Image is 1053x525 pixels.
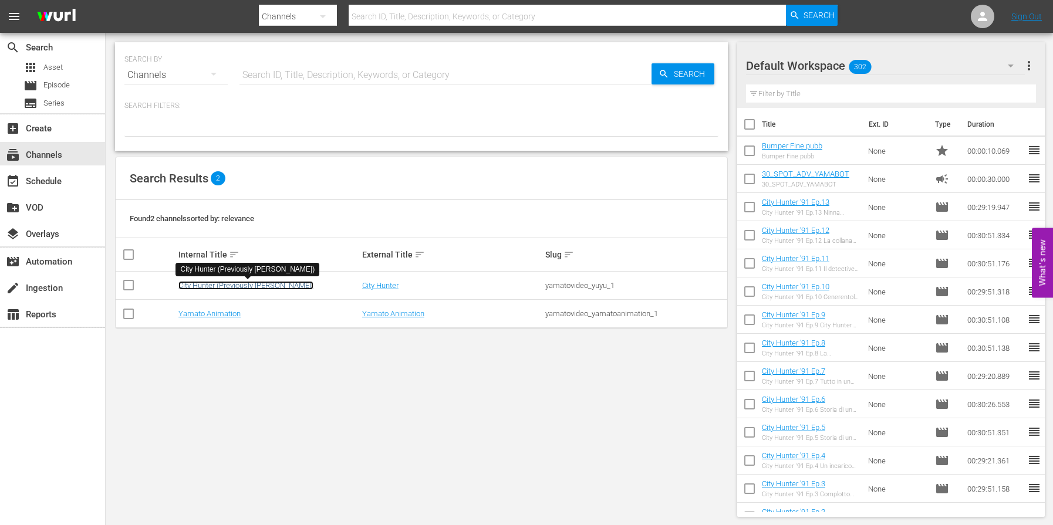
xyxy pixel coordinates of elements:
[935,200,949,214] span: Episode
[762,310,825,319] a: City Hunter '91 Ep.9
[7,9,21,23] span: menu
[963,334,1027,362] td: 00:30:51.138
[863,475,930,503] td: None
[762,378,859,385] div: City Hunter '91 Ep.7 Tutto in un giorno
[786,5,838,26] button: Search
[545,309,725,318] div: yamatovideo_yamatoanimation_1
[6,227,20,241] span: Overlays
[960,108,1031,141] th: Duration
[362,309,424,318] a: Yamato Animation
[762,141,822,150] a: Bumper Fine pubb
[762,153,822,160] div: Bumper Fine pubb
[23,96,38,110] span: Series
[862,108,928,141] th: Ext. ID
[130,214,254,223] span: Found 2 channels sorted by: relevance
[963,165,1027,193] td: 00:00:30.000
[863,306,930,334] td: None
[963,277,1027,306] td: 00:29:51.318
[963,137,1027,165] td: 00:00:10.069
[178,309,241,318] a: Yamato Animation
[43,62,63,73] span: Asset
[1027,425,1041,439] span: reorder
[762,367,825,375] a: City Hunter '91 Ep.7
[746,49,1025,82] div: Default Workspace
[43,97,65,109] span: Series
[124,101,718,111] p: Search Filters:
[563,249,574,260] span: sort
[6,148,20,162] span: Channels
[762,479,825,488] a: City Hunter '91 Ep.3
[1027,171,1041,185] span: reorder
[935,256,949,270] span: Episode
[43,79,70,91] span: Episode
[935,482,949,496] span: Episode
[1032,228,1053,297] button: Open Feedback Widget
[762,209,859,216] div: City Hunter '91 Ep.13 Ninna nanna funebre
[1027,312,1041,326] span: reorder
[28,3,85,31] img: ans4CAIJ8jUAAAAAAAAAAAAAAAAAAAAAAAAgQb4GAAAAAAAAAAAAAAAAAAAAAAAAJMjXAAAAAAAAAAAAAAAAAAAAAAAAgAT5G...
[1027,340,1041,354] span: reorder
[762,507,825,516] a: City Hunter '91 Ep.2
[362,281,399,290] a: City Hunter
[762,350,859,357] div: City Hunter '91 Ep.8 La [PERSON_NAME] [PERSON_NAME] vendetta
[762,395,825,404] a: City Hunter '91 Ep.6
[6,201,20,215] span: VOD
[762,108,862,141] th: Title
[1027,509,1041,523] span: reorder
[935,341,949,355] span: Episode
[1027,199,1041,214] span: reorder
[6,40,20,55] span: Search
[863,446,930,475] td: None
[211,171,225,185] span: 2
[928,108,960,141] th: Type
[762,490,859,498] div: City Hunter '91 Ep.3 Complotto regale
[23,79,38,93] span: Episode
[935,369,949,383] span: Episode
[762,265,859,273] div: City Hunter '91 Ep.11 Il detective che amò [PERSON_NAME]
[963,390,1027,418] td: 00:30:26.553
[1027,284,1041,298] span: reorder
[935,284,949,299] span: Episode
[414,249,425,260] span: sort
[935,144,949,158] span: Promo
[130,171,208,185] span: Search Results
[963,446,1027,475] td: 00:29:21.361
[963,475,1027,503] td: 00:29:51.158
[863,221,930,249] td: None
[1011,12,1042,21] a: Sign Out
[762,423,825,432] a: City Hunter '91 Ep.5
[863,362,930,390] td: None
[180,265,315,275] div: City Hunter (Previously [PERSON_NAME])
[6,255,20,269] span: Automation
[1027,256,1041,270] span: reorder
[963,306,1027,334] td: 00:30:51.108
[935,313,949,327] span: Episode
[1027,143,1041,157] span: reorder
[863,390,930,418] td: None
[652,63,714,84] button: Search
[762,434,859,442] div: City Hunter '91 Ep.5 Storia di un fantasma (prima parte)
[935,228,949,242] span: Episode
[762,406,859,414] div: City Hunter '91 Ep.6 Storia di un fantasma (seconda parte)
[762,451,825,460] a: City Hunter '91 Ep.4
[762,237,859,245] div: City Hunter '91 Ep.12 La collana dei ricordi
[762,293,859,301] div: City Hunter '91 Ep.10 Cenerentola per una notte
[6,307,20,321] span: Reports
[849,55,871,79] span: 302
[762,181,849,188] div: 30_SPOT_ADV_YAMABOT
[963,221,1027,249] td: 00:30:51.334
[762,254,829,263] a: City Hunter '91 Ep.11
[762,282,829,291] a: City Hunter '91 Ep.10
[863,418,930,446] td: None
[935,397,949,411] span: Episode
[963,249,1027,277] td: 00:30:51.176
[863,165,930,193] td: None
[1027,368,1041,382] span: reorder
[935,425,949,439] span: Episode
[669,63,714,84] span: Search
[863,334,930,362] td: None
[6,121,20,136] span: Create
[963,362,1027,390] td: 00:29:20.889
[863,137,930,165] td: None
[863,193,930,221] td: None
